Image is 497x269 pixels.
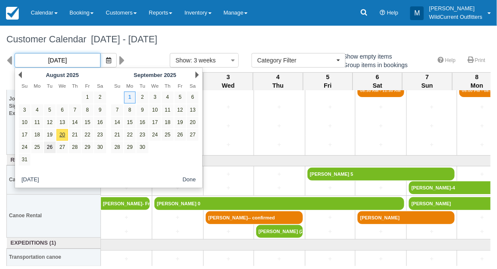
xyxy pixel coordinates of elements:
a: + [206,170,251,179]
a: 16 [94,117,106,128]
a: 1 [124,92,136,103]
a: 6 [56,104,68,116]
a: 21 [69,129,80,141]
a: + [206,183,251,192]
span: Saturday [97,83,103,89]
a: + [409,103,455,112]
a: + [154,213,201,222]
a: 16 [136,117,148,128]
a: + [206,121,251,130]
a: 18 [31,129,43,141]
a: 28 [111,142,123,153]
a: 20 [187,117,198,128]
span: Tuesday [47,83,53,89]
a: 25 [31,142,43,153]
a: 8 [124,104,136,116]
button: Show: 3 weeks [170,53,239,68]
a: 14 [69,117,80,128]
a: 22 [82,129,93,141]
span: Thursday [165,83,171,89]
span: Monday [34,83,41,89]
a: + [308,227,353,236]
a: 27 [56,142,68,153]
a: 7 [69,104,80,116]
th: 3 Wed [204,72,253,90]
a: 23 [94,129,106,141]
a: 19 [44,129,56,141]
em: 08:30 AM - 11:30 AM [360,88,402,93]
a: 31 [19,154,30,166]
a: 13 [187,104,198,116]
th: 4 Thu [253,72,303,90]
a: 8 [82,104,93,116]
span: Category Filter [257,56,334,65]
a: 27 [187,129,198,141]
p: WildCurrent Outfitters [429,13,482,21]
div: M [410,6,424,20]
th: Transportation canoe [7,248,101,266]
a: Print [462,54,491,67]
a: Rentals (23) [9,156,99,164]
a: + [409,121,455,130]
a: 30 [136,142,148,153]
span: Help [387,9,399,16]
a: [PERSON_NAME] (2) [256,225,303,238]
a: 3 [19,104,30,116]
span: Show [175,57,190,64]
a: 12 [175,104,186,116]
span: : 3 weeks [190,57,216,64]
a: 29 [124,142,136,153]
i: Help [380,10,385,16]
a: 5 [44,104,56,116]
a: + [308,121,353,130]
label: Show empty items [334,50,398,63]
a: 12 [44,117,56,128]
span: 2025 [164,72,176,78]
a: 2 [136,92,148,103]
label: Group items in bookings [334,59,414,71]
button: Category Filter [251,53,346,68]
span: 2025 [66,72,79,78]
a: 28 [69,142,80,153]
a: Next [195,71,199,78]
a: 24 [19,142,30,153]
a: 15 [124,117,136,128]
span: Wednesday [151,83,159,89]
h1: Customer Calendar [6,34,491,44]
a: 11 [162,104,173,116]
a: + [256,170,303,179]
a: 26 [44,142,56,153]
a: 15 [82,117,93,128]
a: 3 [149,92,161,103]
span: Wednesday [59,83,66,89]
button: [DATE] [18,174,42,185]
a: 22 [124,129,136,141]
span: Friday [178,83,183,89]
a: 17 [19,129,30,141]
a: + [256,183,303,192]
a: [PERSON_NAME]- Friends (3) [101,197,150,210]
a: 9 [136,104,148,116]
a: 23 [136,129,148,141]
span: [DATE] - [DATE] [86,34,157,44]
a: + [358,103,404,112]
a: + [409,254,455,263]
a: 14 [111,117,123,128]
a: + [308,140,353,149]
a: 7 [111,104,123,116]
a: + [308,254,353,263]
span: Thursday [72,83,78,89]
a: 25 [162,129,173,141]
span: Friday [85,83,90,89]
a: + [206,103,251,112]
a: + [358,227,404,236]
a: + [409,227,455,236]
a: + [308,183,353,192]
a: 4 [31,104,43,116]
th: Canoe Rental [7,195,101,238]
a: 24 [149,129,161,141]
a: 17 [149,117,161,128]
a: [PERSON_NAME]-- confirmed [206,211,303,224]
a: Prev [18,71,22,78]
a: + [358,254,404,263]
